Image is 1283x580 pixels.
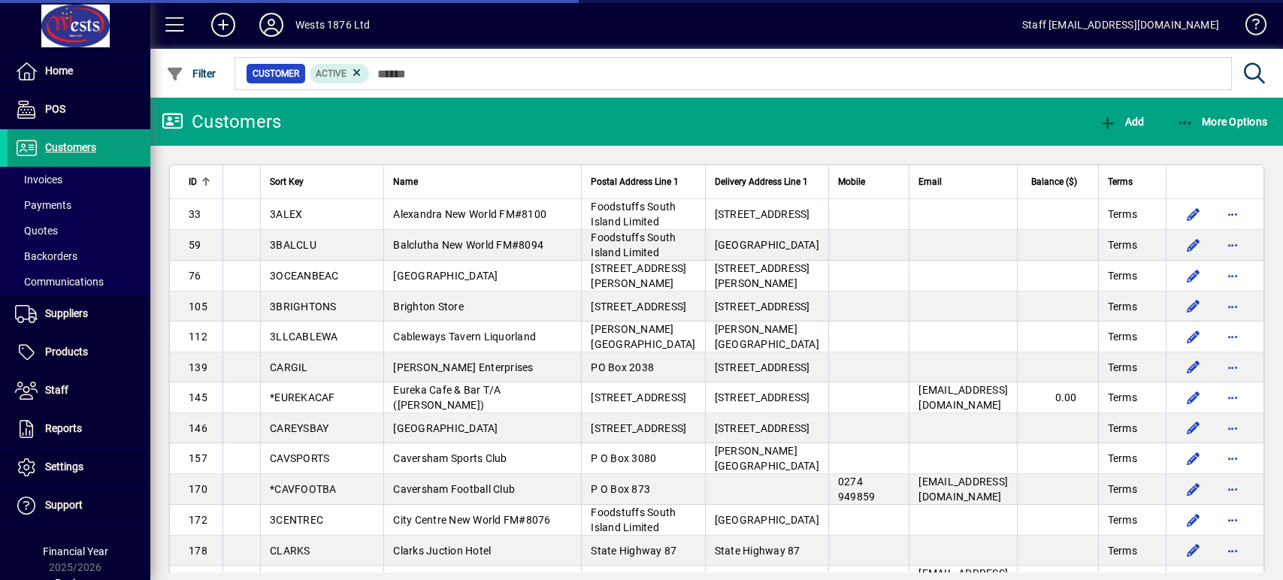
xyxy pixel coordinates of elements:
span: P O Box 873 [591,483,650,495]
span: Terms [1108,174,1133,190]
span: [PERSON_NAME] Enterprises [393,361,533,373]
span: [STREET_ADDRESS] [715,422,810,434]
span: Terms [1108,512,1137,527]
button: Add [199,11,247,38]
span: Terms [1108,451,1137,466]
span: Foodstuffs South Island Limited [591,231,676,258]
button: Filter [162,60,220,87]
span: 178 [189,545,207,557]
td: 0.00 [1017,382,1098,413]
span: 170 [189,483,207,495]
span: Caversham Football Club [393,483,515,495]
span: State Highway 87 [715,545,800,557]
span: Communications [15,276,104,288]
button: More options [1221,416,1245,440]
span: *EUREKACAF [270,391,335,403]
a: Knowledge Base [1234,3,1264,52]
span: Filter [166,68,216,80]
span: [PERSON_NAME][GEOGRAPHIC_DATA] [715,445,819,472]
button: Edit [1182,264,1206,288]
button: More options [1221,508,1245,532]
span: CARGIL [270,361,308,373]
button: More options [1221,446,1245,470]
div: Email [918,174,1008,190]
span: [PERSON_NAME][GEOGRAPHIC_DATA] [591,323,695,350]
button: More options [1221,325,1245,349]
a: Products [8,334,150,371]
span: 172 [189,514,207,526]
span: 105 [189,301,207,313]
span: Add [1099,116,1144,128]
span: Home [45,65,73,77]
button: More options [1221,355,1245,379]
span: 59 [189,239,201,251]
button: Add [1095,108,1148,135]
button: More options [1221,477,1245,501]
span: 112 [189,331,207,343]
span: POS [45,103,65,115]
span: PO Box 2038 [591,361,654,373]
span: Eureka Cafe & Bar T/A ([PERSON_NAME]) [393,384,501,411]
span: Postal Address Line 1 [591,174,679,190]
span: Financial Year [43,545,108,557]
span: [GEOGRAPHIC_DATA] [393,422,498,434]
a: Settings [8,449,150,486]
button: Edit [1182,295,1206,319]
span: *CAVFOOTBA [270,483,337,495]
span: 76 [189,270,201,282]
span: [STREET_ADDRESS] [715,301,810,313]
span: ID [189,174,197,190]
span: Foodstuffs South Island Limited [591,201,676,228]
span: Settings [45,461,83,473]
a: Suppliers [8,295,150,333]
span: [PERSON_NAME][GEOGRAPHIC_DATA] [715,323,819,350]
a: Quotes [8,218,150,243]
span: 3BRIGHTONS [270,301,337,313]
span: Terms [1108,299,1137,314]
mat-chip: Activation Status: Active [310,64,370,83]
span: Support [45,499,83,511]
span: Cableways Tavern Liquorland [393,331,536,343]
span: [GEOGRAPHIC_DATA] [715,514,819,526]
span: Suppliers [45,307,88,319]
a: Payments [8,192,150,218]
a: Reports [8,410,150,448]
span: CLARKS [270,545,310,557]
span: [STREET_ADDRESS] [591,422,686,434]
span: 157 [189,452,207,464]
span: [STREET_ADDRESS][PERSON_NAME] [715,262,810,289]
span: State Highway 87 [591,545,676,557]
span: [EMAIL_ADDRESS][DOMAIN_NAME] [918,384,1008,411]
span: Reports [45,422,82,434]
div: Wests 1876 Ltd [295,13,370,37]
span: Sort Key [270,174,304,190]
span: Products [45,346,88,358]
span: Active [316,68,346,79]
a: Backorders [8,243,150,269]
span: [STREET_ADDRESS][PERSON_NAME] [591,262,686,289]
div: Name [393,174,572,190]
span: [STREET_ADDRESS] [715,361,810,373]
span: 146 [189,422,207,434]
span: Terms [1108,268,1137,283]
span: 145 [189,391,207,403]
span: Staff [45,384,68,396]
button: More options [1221,202,1245,226]
span: 0274 949859 [838,476,876,503]
div: Staff [EMAIL_ADDRESS][DOMAIN_NAME] [1022,13,1219,37]
button: More options [1221,295,1245,319]
div: Customers [162,110,281,134]
span: Terms [1108,207,1137,222]
span: 139 [189,361,207,373]
span: [GEOGRAPHIC_DATA] [715,239,819,251]
span: 3LLCABLEWA [270,331,338,343]
a: Support [8,487,150,524]
span: Payments [15,199,71,211]
button: Edit [1182,508,1206,532]
span: Alexandra New World FM#8100 [393,208,546,220]
div: Mobile [838,174,900,190]
button: More options [1221,233,1245,257]
span: Terms [1108,482,1137,497]
span: [STREET_ADDRESS] [715,391,810,403]
span: 3ALEX [270,208,302,220]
